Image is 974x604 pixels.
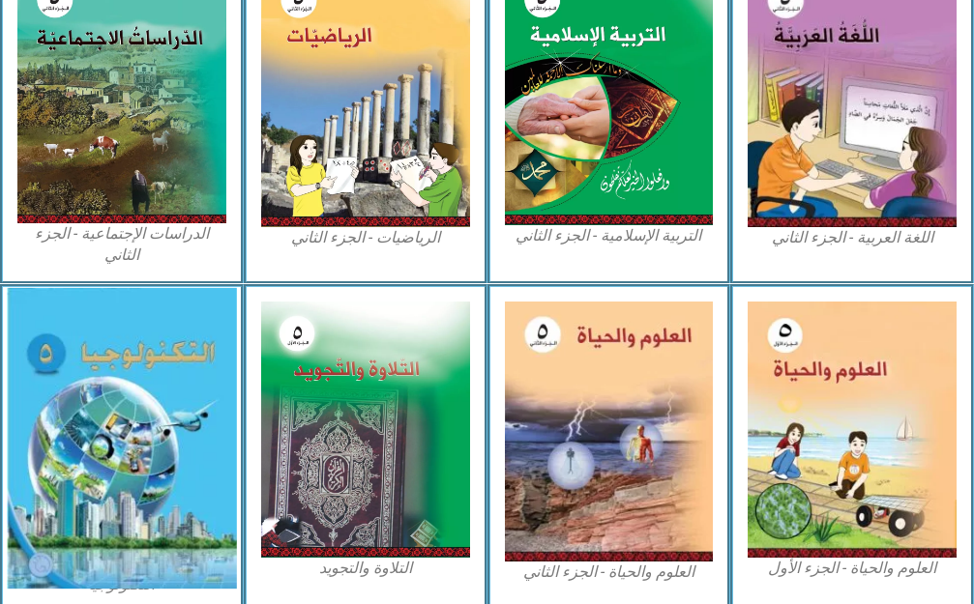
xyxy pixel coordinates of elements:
figcaption: العلوم والحياة - الجزء الثاني [505,561,714,583]
figcaption: التلاوة والتجويد [261,558,470,579]
figcaption: العلوم والحياة - الجزء الأول [748,558,957,579]
figcaption: الدراسات الإجتماعية - الجزء الثاني [17,223,226,267]
figcaption: التربية الإسلامية - الجزء الثاني [505,225,714,246]
figcaption: الرياضيات - الجزء الثاني [261,227,470,248]
figcaption: اللغة العربية - الجزء الثاني [748,227,957,248]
